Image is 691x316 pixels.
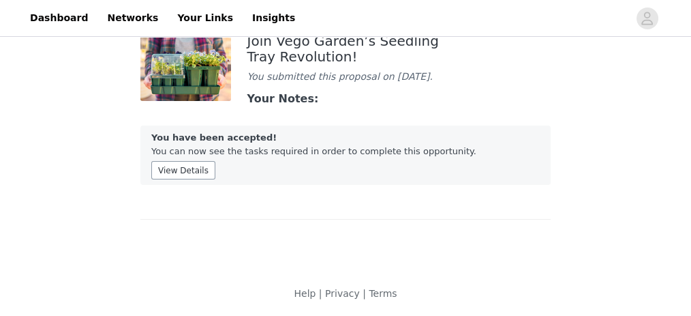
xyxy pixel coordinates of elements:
[247,33,444,64] div: Join Vego Garden’s Seedling Tray Revolution!
[244,3,303,33] a: Insights
[319,288,322,299] span: |
[151,162,215,173] a: View Details
[247,92,319,105] strong: Your Notes:
[641,8,654,29] div: avatar
[151,132,277,143] strong: You have been accepted!
[169,3,241,33] a: Your Links
[99,3,166,33] a: Networks
[363,288,366,299] span: |
[140,126,551,185] div: You can now see the tasks required in order to complete this opportunity.
[140,33,231,101] img: 51726796-27bb-49bb-8e56-e1d79f1ea4aa.jpg
[369,288,397,299] a: Terms
[325,288,360,299] a: Privacy
[247,70,444,84] div: You submitted this proposal on [DATE].
[22,3,96,33] a: Dashboard
[151,161,215,179] button: View Details
[294,288,316,299] a: Help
